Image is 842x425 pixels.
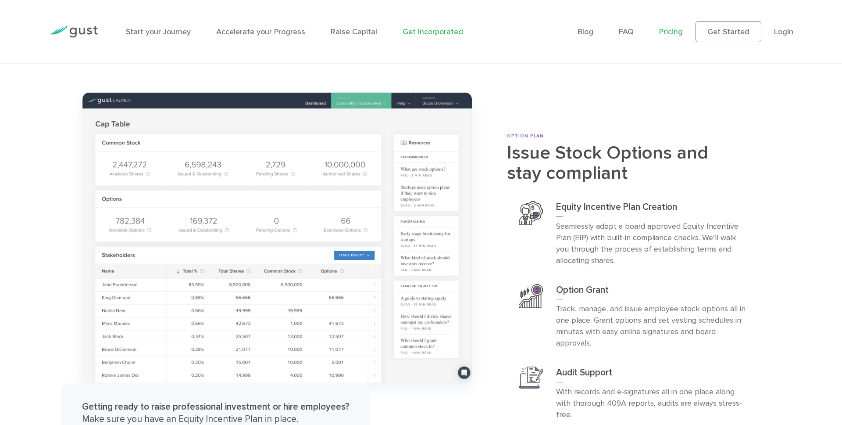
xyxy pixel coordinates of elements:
[507,143,760,184] h2: Issue Stock Options and stay compliant
[82,93,472,383] img: 8 Issue Stock Options
[507,133,760,140] div: OPTION PLAN
[619,27,634,36] a: FAQ
[556,303,748,349] p: Track, manage, and issue employee stock options all in one place. Grant options and set vesting s...
[556,221,748,267] p: Seamlessly adopt a board approved Equity Incentive Plan (EIP) with built-in compliance checks. We...
[774,27,793,36] a: Login
[126,27,191,36] a: Start your Journey
[403,27,463,36] a: Get Incorporated
[696,21,761,42] a: Get Started
[556,386,748,421] p: With records and e-signatures all in one place along with thorough 409A reports, audits are alway...
[331,27,377,36] a: Raise Capital
[578,27,593,36] a: Blog
[556,284,748,300] h3: Option Grant
[82,401,350,412] strong: Getting ready to raise professional investment or hire employees?
[556,201,748,217] h3: Equity Incentive Plan Creation
[519,367,543,389] img: Audit Support
[49,26,98,38] img: Gust Logo
[519,284,543,308] img: Grant
[216,27,305,36] a: Accelerate your Progress
[659,27,683,36] a: Pricing
[519,201,543,225] img: Equity
[556,367,748,382] h3: Audit Support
